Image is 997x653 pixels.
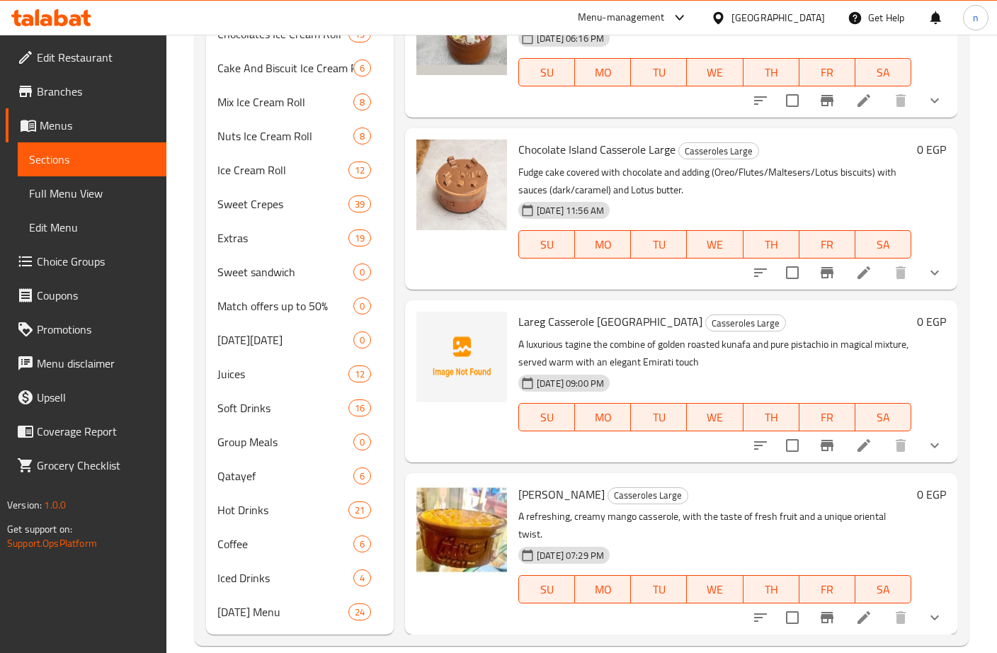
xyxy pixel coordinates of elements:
[525,579,569,600] span: SU
[206,255,394,289] div: Sweet sandwich0
[206,595,394,629] div: [DATE] Menu24
[353,127,371,144] div: items
[217,161,348,178] div: Ice Cream Roll
[749,579,794,600] span: TH
[353,263,371,280] div: items
[217,59,353,76] div: Cake And Biscuit Ice Cream Roll
[348,229,371,246] div: items
[353,93,371,110] div: items
[693,62,737,83] span: WE
[799,230,855,259] button: FR
[855,609,872,626] a: Edit menu item
[354,334,370,347] span: 0
[861,234,906,255] span: SA
[29,185,155,202] span: Full Menu View
[217,93,353,110] div: Mix Ice Cream Roll
[348,161,371,178] div: items
[217,331,353,348] span: [DATE][DATE]
[6,40,166,74] a: Edit Restaurant
[518,139,676,160] span: Chocolate Island Casserole Large
[744,428,777,462] button: sort-choices
[731,10,825,25] div: [GEOGRAPHIC_DATA]
[416,140,507,230] img: Chocolate Island Casserole Large
[631,230,687,259] button: TU
[353,331,371,348] div: items
[855,92,872,109] a: Edit menu item
[777,86,807,115] span: Select to update
[810,256,844,290] button: Branch-specific-item
[799,403,855,431] button: FR
[918,84,952,118] button: show more
[855,230,911,259] button: SA
[353,569,371,586] div: items
[525,234,569,255] span: SU
[687,575,743,603] button: WE
[206,221,394,255] div: Extras19
[18,210,166,244] a: Edit Menu
[744,256,777,290] button: sort-choices
[206,119,394,153] div: Nuts Ice Cream Roll8
[206,323,394,357] div: [DATE][DATE]0
[29,219,155,236] span: Edit Menu
[861,579,906,600] span: SA
[926,92,943,109] svg: Show Choices
[217,535,353,552] div: Coffee
[37,321,155,338] span: Promotions
[805,234,850,255] span: FR
[855,58,911,86] button: SA
[349,402,370,415] span: 16
[749,62,794,83] span: TH
[353,297,371,314] div: items
[206,493,394,527] div: Hot Drinks21
[217,467,353,484] span: Qatayef
[531,549,610,562] span: [DATE] 07:29 PM
[578,9,665,26] div: Menu-management
[973,10,979,25] span: n
[777,603,807,632] span: Select to update
[861,407,906,428] span: SA
[810,428,844,462] button: Branch-specific-item
[354,572,370,585] span: 4
[217,365,348,382] div: Juices
[531,377,610,390] span: [DATE] 09:00 PM
[217,399,348,416] span: Soft Drinks
[217,603,348,620] div: Ramadan Menu
[416,312,507,402] img: Lareg Casserole Dubai
[678,142,759,159] div: Casseroles Large
[37,423,155,440] span: Coverage Report
[6,414,166,448] a: Coverage Report
[608,487,688,504] div: Casseroles Large
[799,575,855,603] button: FR
[884,428,918,462] button: delete
[6,108,166,142] a: Menus
[687,230,743,259] button: WE
[581,62,625,83] span: MO
[354,300,370,313] span: 0
[206,187,394,221] div: Sweet Crepes39
[349,504,370,517] span: 21
[29,151,155,168] span: Sections
[575,230,631,259] button: MO
[349,198,370,211] span: 39
[217,195,348,212] span: Sweet Crepes
[777,431,807,460] span: Select to update
[706,315,785,331] span: Casseroles Large
[6,278,166,312] a: Coupons
[926,264,943,281] svg: Show Choices
[7,520,72,538] span: Get support on:
[217,501,348,518] span: Hot Drinks
[217,433,353,450] span: Group Meals
[354,266,370,279] span: 0
[349,164,370,177] span: 12
[6,346,166,380] a: Menu disclaimer
[206,527,394,561] div: Coffee6
[687,403,743,431] button: WE
[810,601,844,635] button: Branch-specific-item
[217,297,353,314] span: Match offers up to 50%
[217,229,348,246] span: Extras
[217,603,348,620] span: [DATE] Menu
